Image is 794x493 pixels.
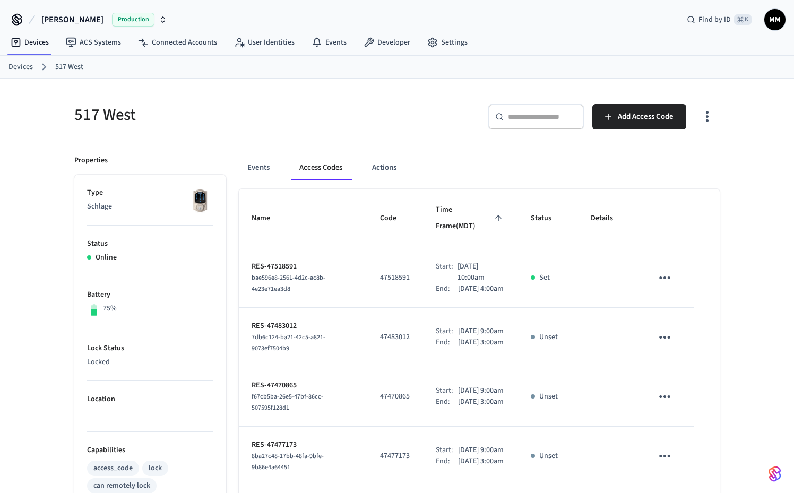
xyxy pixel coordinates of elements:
a: Devices [8,62,33,73]
p: RES-47470865 [252,380,355,391]
a: Events [303,33,355,52]
a: Connected Accounts [130,33,226,52]
a: Devices [2,33,57,52]
div: ant example [239,155,720,180]
span: bae596e8-2561-4d2c-ac8b-4e23e71ea3d8 [252,273,325,293]
p: Schlage [87,201,213,212]
p: Properties [74,155,108,166]
p: 75% [103,303,117,314]
div: Start: [436,445,458,456]
p: [DATE] 10:00am [458,261,505,283]
p: Set [539,272,550,283]
span: Production [112,13,154,27]
p: Lock Status [87,343,213,354]
img: SeamLogoGradient.69752ec5.svg [769,465,781,482]
p: [DATE] 9:00am [458,326,504,337]
p: [DATE] 9:00am [458,385,504,396]
span: Find by ID [698,14,731,25]
p: [DATE] 3:00am [458,456,504,467]
span: Code [380,210,410,227]
img: Schlage Sense Smart Deadbolt with Camelot Trim, Front [187,187,213,214]
p: RES-47477173 [252,439,355,451]
p: Location [87,394,213,405]
a: User Identities [226,33,303,52]
p: — [87,408,213,419]
div: access_code [93,463,133,474]
span: Name [252,210,284,227]
p: 47483012 [380,332,410,343]
p: [DATE] 3:00am [458,396,504,408]
span: f67cb5ba-26e5-47bf-86cc-507595f128d1 [252,392,323,412]
div: End: [436,337,458,348]
p: RES-47518591 [252,261,355,272]
span: 7db6c124-ba21-42c5-a821-9073ef7504b9 [252,333,325,353]
p: Unset [539,391,558,402]
span: Add Access Code [618,110,674,124]
button: Actions [364,155,405,180]
button: Add Access Code [592,104,686,129]
div: Find by ID⌘ K [678,10,760,29]
p: Unset [539,332,558,343]
span: Time Frame(MDT) [436,202,505,235]
div: lock [149,463,162,474]
a: 517 West [55,62,83,73]
a: ACS Systems [57,33,130,52]
div: End: [436,396,458,408]
a: Settings [419,33,476,52]
p: [DATE] 3:00am [458,337,504,348]
button: Events [239,155,278,180]
button: MM [764,9,786,30]
p: Type [87,187,213,198]
h5: 517 West [74,104,391,126]
p: 47518591 [380,272,410,283]
a: Developer [355,33,419,52]
p: [DATE] 4:00am [458,283,504,295]
div: can remotely lock [93,480,150,491]
p: Online [96,252,117,263]
span: Details [591,210,627,227]
p: 47470865 [380,391,410,402]
span: ⌘ K [734,14,752,25]
p: 47477173 [380,451,410,462]
p: Capabilities [87,445,213,456]
p: RES-47483012 [252,321,355,332]
div: End: [436,456,458,467]
p: Locked [87,357,213,368]
span: Status [531,210,565,227]
span: MM [765,10,784,29]
div: Start: [436,326,458,337]
p: Battery [87,289,213,300]
div: End: [436,283,458,295]
p: Unset [539,451,558,462]
p: [DATE] 9:00am [458,445,504,456]
div: Start: [436,261,458,283]
span: 8ba27c48-17bb-48fa-9bfe-9b86e4a64451 [252,452,324,472]
button: Access Codes [291,155,351,180]
div: Start: [436,385,458,396]
p: Status [87,238,213,249]
span: [PERSON_NAME] [41,13,103,26]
